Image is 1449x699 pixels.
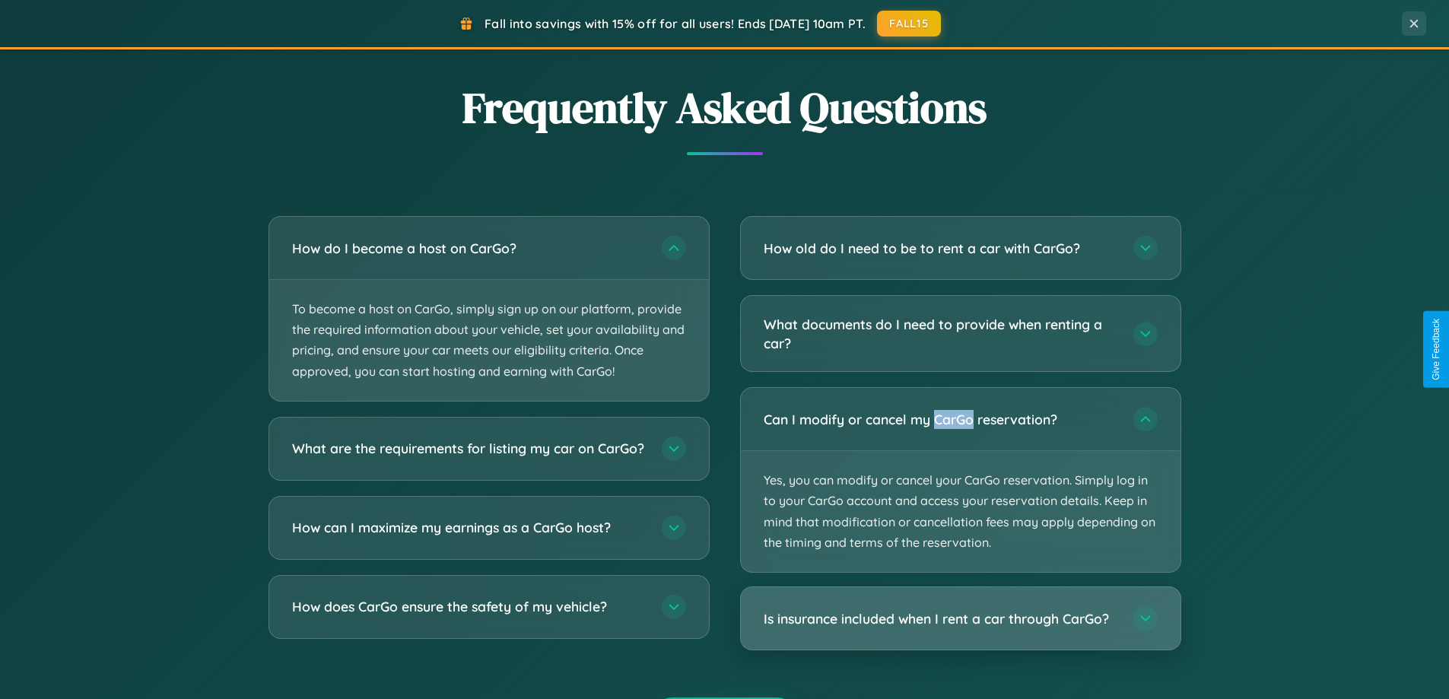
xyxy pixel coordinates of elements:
[764,609,1118,628] h3: Is insurance included when I rent a car through CarGo?
[741,451,1180,572] p: Yes, you can modify or cancel your CarGo reservation. Simply log in to your CarGo account and acc...
[269,78,1181,137] h2: Frequently Asked Questions
[877,11,941,37] button: FALL15
[292,439,647,458] h3: What are the requirements for listing my car on CarGo?
[1431,319,1441,380] div: Give Feedback
[269,280,709,401] p: To become a host on CarGo, simply sign up on our platform, provide the required information about...
[292,239,647,258] h3: How do I become a host on CarGo?
[485,16,866,31] span: Fall into savings with 15% off for all users! Ends [DATE] 10am PT.
[764,315,1118,352] h3: What documents do I need to provide when renting a car?
[764,410,1118,429] h3: Can I modify or cancel my CarGo reservation?
[292,518,647,537] h3: How can I maximize my earnings as a CarGo host?
[764,239,1118,258] h3: How old do I need to be to rent a car with CarGo?
[292,597,647,616] h3: How does CarGo ensure the safety of my vehicle?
